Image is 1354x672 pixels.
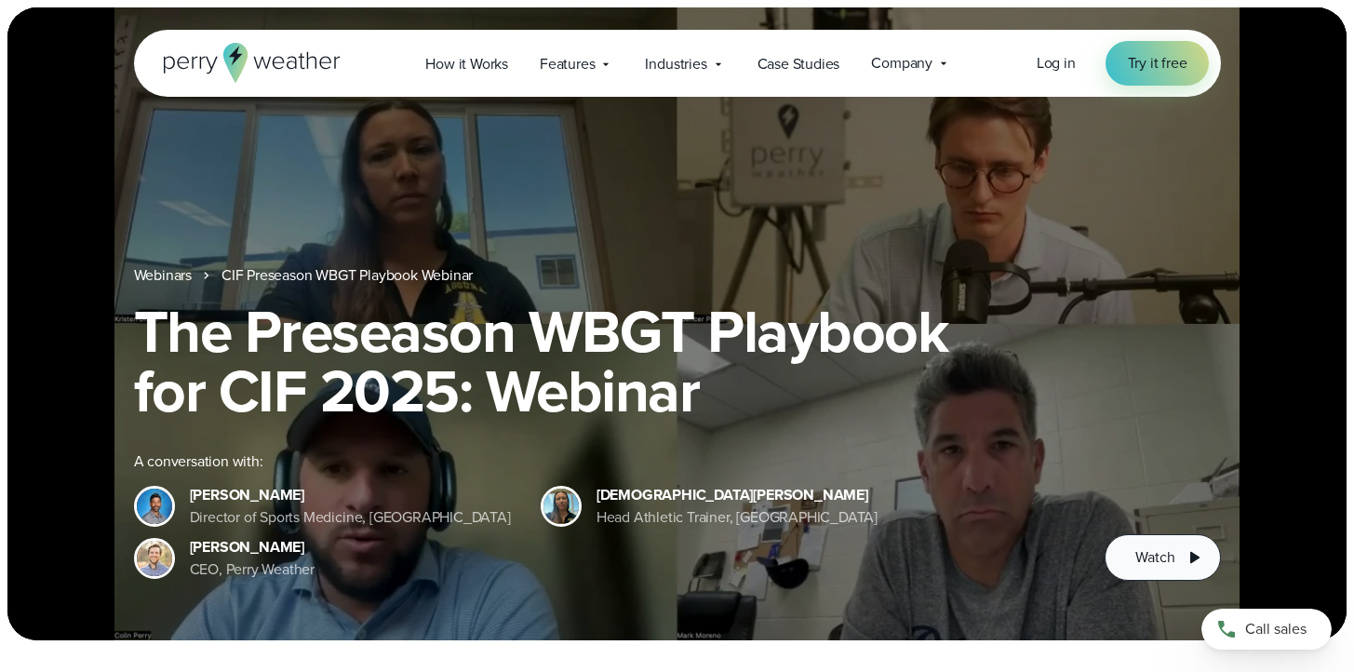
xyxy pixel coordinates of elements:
a: Call sales [1201,609,1332,650]
a: Log in [1037,52,1076,74]
img: Colin Perry, CEO of Perry Weather [137,541,172,576]
a: Try it free [1106,41,1210,86]
span: Try it free [1128,52,1187,74]
a: Case Studies [742,45,856,83]
span: Case Studies [757,53,840,75]
div: [PERSON_NAME] [190,484,511,506]
img: Kristen Dizon, Agoura Hills [543,489,579,524]
div: A conversation with: [134,450,1076,473]
span: Watch [1135,546,1174,569]
div: Director of Sports Medicine, [GEOGRAPHIC_DATA] [190,506,511,529]
span: How it Works [425,53,508,75]
div: [PERSON_NAME] [190,536,315,558]
div: CEO, Perry Weather [190,558,315,581]
span: Features [540,53,595,75]
nav: Breadcrumb [134,264,1221,287]
span: Call sales [1245,618,1307,640]
span: Industries [645,53,706,75]
a: CIF Preseason WBGT Playbook Webinar [221,264,473,287]
button: Watch [1105,534,1220,581]
a: Webinars [134,264,192,287]
div: [DEMOGRAPHIC_DATA][PERSON_NAME] [597,484,878,506]
img: Mark Moreno Bellarmine College Prep [137,489,172,524]
h1: The Preseason WBGT Playbook for CIF 2025: Webinar [134,302,1221,421]
div: Head Athletic Trainer, [GEOGRAPHIC_DATA] [597,506,878,529]
a: How it Works [409,45,524,83]
span: Company [871,52,932,74]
